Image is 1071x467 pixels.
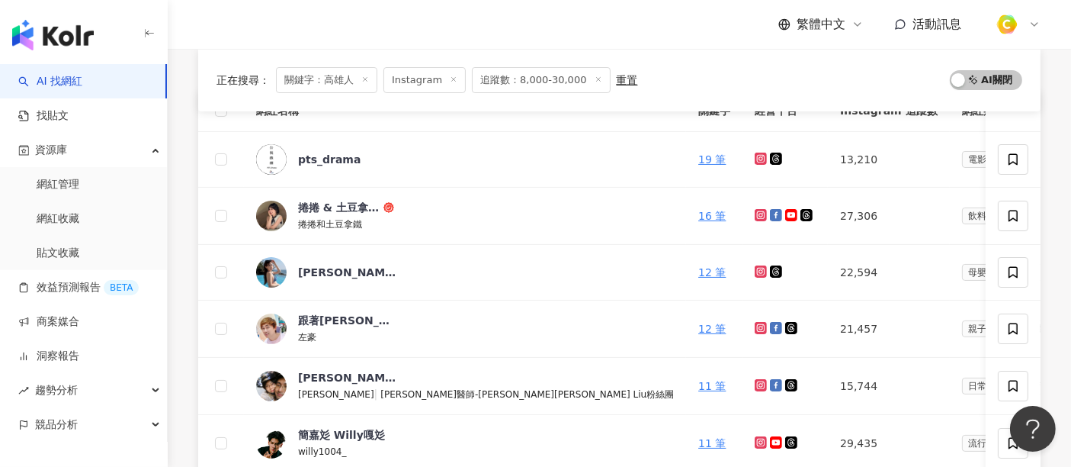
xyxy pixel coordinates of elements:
[35,373,78,407] span: 趨勢分析
[698,266,726,279] a: 12 筆
[1010,406,1056,452] iframe: Help Scout Beacon - Open
[18,280,139,295] a: 效益預測報告BETA
[298,152,361,167] div: pts_drama
[18,385,29,396] span: rise
[18,314,79,330] a: 商案媒合
[256,371,287,401] img: KOL Avatar
[18,349,79,364] a: 洞察報告
[797,16,845,33] span: 繁體中文
[18,74,82,89] a: searchAI 找網紅
[962,208,992,224] span: 飲料
[912,17,961,31] span: 活動訊息
[374,388,381,400] span: |
[698,323,726,335] a: 12 筆
[18,108,69,124] a: 找貼文
[962,264,992,281] span: 母嬰
[380,389,674,400] span: [PERSON_NAME]醫師-[PERSON_NAME][PERSON_NAME] Liu粉絲團
[37,246,79,261] a: 貼文收藏
[992,10,1021,39] img: %E6%96%B9%E5%BD%A2%E7%B4%94.png
[828,358,949,415] td: 15,744
[276,67,377,93] span: 關鍵字：高雄人
[298,427,385,443] div: 簡嘉彣 Willy嘎彣
[256,428,287,459] img: KOL Avatar
[298,446,346,457] span: willy1004_
[828,188,949,245] td: 27,306
[256,314,287,344] img: KOL Avatar
[383,67,466,93] span: Instagram
[256,201,287,231] img: KOL Avatar
[256,144,287,175] img: KOL Avatar
[962,435,1011,452] span: 流行音樂
[298,313,397,328] div: 跟著[PERSON_NAME]吃不胖&親子樂活趣
[37,211,79,227] a: 網紅收藏
[256,257,674,288] a: KOL Avatar[PERSON_NAME] l高雄二寶媽
[698,153,726,166] a: 19 筆
[35,133,67,167] span: 資源庫
[298,265,397,280] div: [PERSON_NAME] l高雄二寶媽
[256,370,674,402] a: KOL Avatar[PERSON_NAME]醫師[PERSON_NAME]|[PERSON_NAME]醫師-[PERSON_NAME][PERSON_NAME] Liu粉絲團
[962,378,1011,395] span: 日常話題
[256,144,674,175] a: KOL Avatarpts_drama
[828,132,949,188] td: 13,210
[256,313,674,345] a: KOL Avatar跟著[PERSON_NAME]吃不胖&親子樂活趣左豪
[256,200,674,232] a: KOL Avatar捲捲 & 土豆拿鐵 美食/旅遊/生活捲捲和土豆拿鐵
[962,320,1011,337] span: 親子旅遊
[37,177,79,192] a: 網紅管理
[698,380,726,392] a: 11 筆
[298,332,316,343] span: 左豪
[698,437,726,449] a: 11 筆
[35,407,78,442] span: 競品分析
[256,257,287,288] img: KOL Avatar
[828,245,949,301] td: 22,594
[298,370,397,385] div: [PERSON_NAME]醫師
[298,389,374,400] span: [PERSON_NAME]
[617,74,638,86] div: 重置
[216,74,270,86] span: 正在搜尋 ：
[962,151,992,168] span: 電影
[12,20,94,50] img: logo
[472,67,610,93] span: 追蹤數：8,000-30,000
[698,210,726,222] a: 16 筆
[256,427,674,459] a: KOL Avatar簡嘉彣 Willy嘎彣willy1004_
[828,301,949,358] td: 21,457
[298,200,380,215] div: 捲捲 & 土豆拿鐵 美食/旅遊/生活
[298,219,362,230] span: 捲捲和土豆拿鐵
